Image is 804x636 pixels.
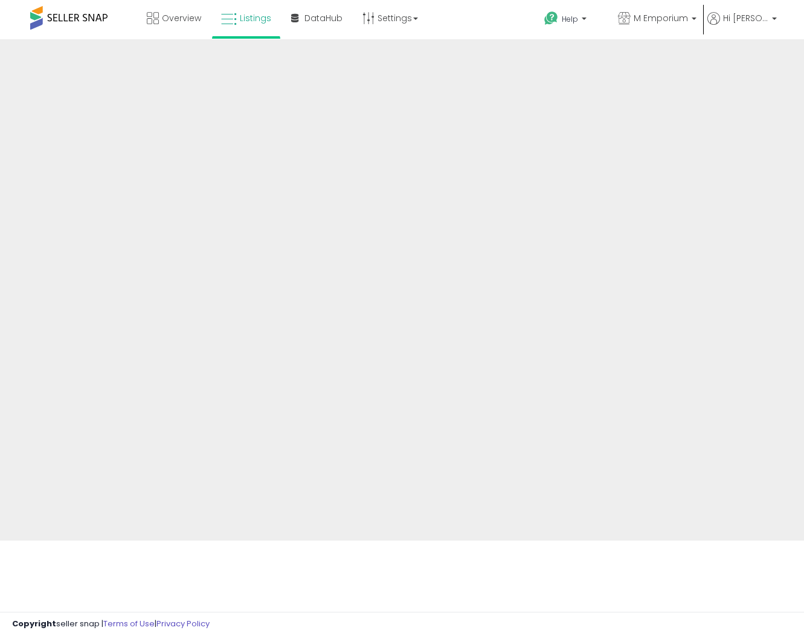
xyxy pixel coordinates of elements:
[535,2,607,39] a: Help
[544,11,559,26] i: Get Help
[240,12,271,24] span: Listings
[634,12,688,24] span: M Emporium
[707,12,777,39] a: Hi [PERSON_NAME]
[162,12,201,24] span: Overview
[562,14,578,24] span: Help
[723,12,768,24] span: Hi [PERSON_NAME]
[304,12,343,24] span: DataHub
